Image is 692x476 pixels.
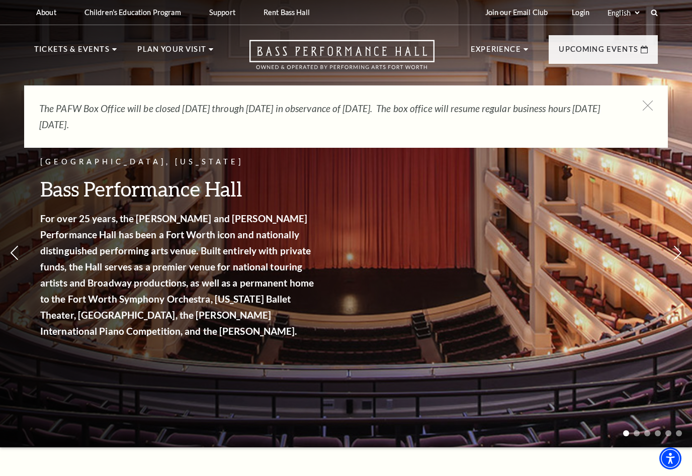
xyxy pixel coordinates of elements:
[40,213,314,337] strong: For over 25 years, the [PERSON_NAME] and [PERSON_NAME] Performance Hall has been a Fort Worth ico...
[84,8,181,17] p: Children's Education Program
[264,8,310,17] p: Rent Bass Hall
[209,8,235,17] p: Support
[34,43,110,61] p: Tickets & Events
[659,447,681,469] div: Accessibility Menu
[40,176,317,202] h3: Bass Performance Hall
[559,43,638,61] p: Upcoming Events
[137,43,206,61] p: Plan Your Visit
[39,103,600,130] em: The PAFW Box Office will be closed [DATE] through [DATE] in observance of [DATE]. The box office ...
[40,156,317,168] p: [GEOGRAPHIC_DATA], [US_STATE]
[36,8,56,17] p: About
[605,8,641,18] select: Select:
[471,43,521,61] p: Experience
